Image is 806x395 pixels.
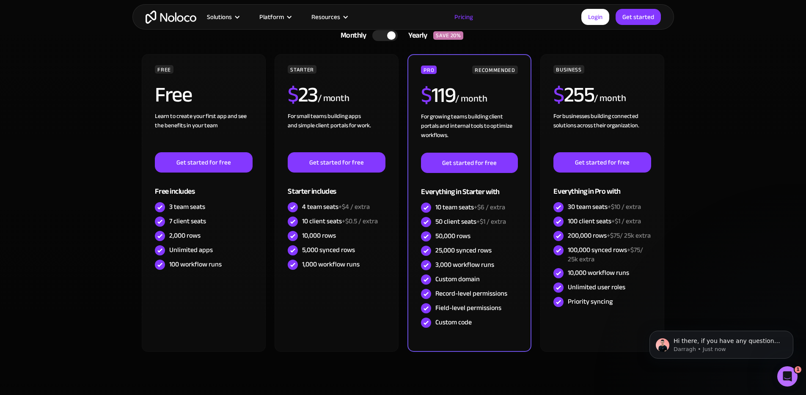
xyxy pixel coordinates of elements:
[302,217,378,226] div: 10 client seats
[568,244,643,266] span: +$75/ 25k extra
[421,66,437,74] div: PRO
[330,29,373,42] div: Monthly
[288,152,385,173] a: Get started for free
[302,260,360,269] div: 1,000 workflow runs
[435,274,480,284] div: Custom domain
[553,152,651,173] a: Get started for free
[169,217,206,226] div: 7 client seats
[155,173,252,200] div: Free includes
[302,231,336,240] div: 10,000 rows
[455,92,487,106] div: / month
[568,268,629,277] div: 10,000 workflow runs
[169,202,205,211] div: 3 team seats
[288,75,298,115] span: $
[318,92,349,105] div: / month
[288,173,385,200] div: Starter includes
[398,29,433,42] div: Yearly
[553,84,594,105] h2: 255
[553,65,584,74] div: BUSINESS
[568,297,613,306] div: Priority syncing
[435,303,501,313] div: Field-level permissions
[421,153,517,173] a: Get started for free
[288,84,318,105] h2: 23
[169,231,201,240] div: 2,000 rows
[249,11,301,22] div: Platform
[259,11,284,22] div: Platform
[553,75,564,115] span: $
[444,11,484,22] a: Pricing
[568,245,651,264] div: 100,000 synced rows
[472,66,517,74] div: RECOMMENDED
[553,173,651,200] div: Everything in Pro with
[301,11,357,22] div: Resources
[476,215,506,228] span: +$1 / extra
[288,65,316,74] div: STARTER
[207,11,232,22] div: Solutions
[611,215,641,228] span: +$1 / extra
[421,85,455,106] h2: 119
[435,203,505,212] div: 10 team seats
[433,31,463,40] div: SAVE 20%
[169,245,213,255] div: Unlimited apps
[421,112,517,153] div: For growing teams building client portals and internal tools to optimize workflows.
[435,217,506,226] div: 50 client seats
[474,201,505,214] span: +$6 / extra
[288,112,385,152] div: For small teams building apps and simple client portals for work. ‍
[146,11,196,24] a: home
[616,9,661,25] a: Get started
[421,173,517,200] div: Everything in Starter with
[302,245,355,255] div: 5,000 synced rows
[795,366,801,373] span: 1
[311,11,340,22] div: Resources
[169,260,222,269] div: 100 workflow runs
[435,231,470,241] div: 50,000 rows
[155,152,252,173] a: Get started for free
[435,246,492,255] div: 25,000 synced rows
[607,229,651,242] span: +$75/ 25k extra
[568,202,641,211] div: 30 team seats
[155,65,173,74] div: FREE
[594,92,626,105] div: / month
[435,318,472,327] div: Custom code
[568,217,641,226] div: 100 client seats
[568,231,651,240] div: 200,000 rows
[581,9,609,25] a: Login
[553,112,651,152] div: For businesses building connected solutions across their organization. ‍
[155,84,192,105] h2: Free
[342,215,378,228] span: +$0.5 / extra
[435,260,494,269] div: 3,000 workflow runs
[777,366,798,387] iframe: Intercom live chat
[302,202,370,211] div: 4 team seats
[608,200,641,213] span: +$10 / extra
[155,112,252,152] div: Learn to create your first app and see the benefits in your team ‍
[435,289,507,298] div: Record-level permissions
[568,283,625,292] div: Unlimited user roles
[338,200,370,213] span: +$4 / extra
[637,313,806,372] iframe: Intercom notifications message
[196,11,249,22] div: Solutions
[421,75,432,115] span: $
